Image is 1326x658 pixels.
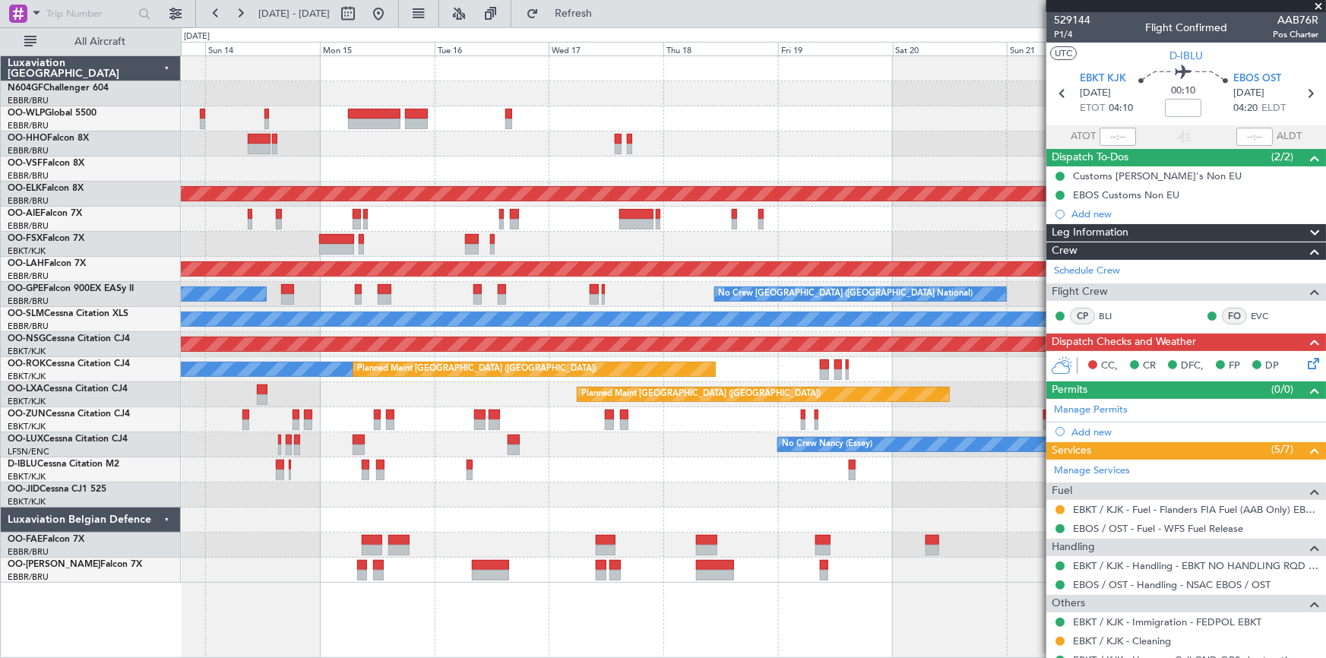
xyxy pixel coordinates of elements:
[46,2,134,25] input: Trip Number
[1233,86,1264,101] span: [DATE]
[8,245,46,257] a: EBKT/KJK
[1222,308,1247,324] div: FO
[40,36,160,47] span: All Aircraft
[8,334,130,343] a: OO-NSGCessna Citation CJ4
[1233,101,1258,116] span: 04:20
[1271,441,1293,457] span: (5/7)
[258,7,330,21] span: [DATE] - [DATE]
[1070,308,1095,324] div: CP
[8,571,49,583] a: EBBR/BRU
[1271,381,1293,397] span: (0/0)
[1265,359,1279,374] span: DP
[8,410,46,419] span: OO-ZUN
[1052,224,1128,242] span: Leg Information
[1143,359,1156,374] span: CR
[893,42,1008,55] div: Sat 20
[8,95,49,106] a: EBBR/BRU
[1080,71,1126,87] span: EBKT KJK
[1073,578,1271,591] a: EBOS / OST - Handling - NSAC EBOS / OST
[1073,169,1242,182] div: Customs [PERSON_NAME]'s Non EU
[1054,264,1120,279] a: Schedule Crew
[8,446,49,457] a: LFSN/ENC
[8,134,47,143] span: OO-HHO
[519,2,610,26] button: Refresh
[8,396,46,407] a: EBKT/KJK
[1229,359,1240,374] span: FP
[8,309,128,318] a: OO-SLMCessna Citation XLS
[1052,283,1108,301] span: Flight Crew
[549,42,663,55] div: Wed 17
[8,359,130,369] a: OO-ROKCessna Citation CJ4
[8,259,44,268] span: OO-LAH
[1052,482,1072,500] span: Fuel
[1109,101,1133,116] span: 04:10
[8,346,46,357] a: EBKT/KJK
[1050,46,1077,60] button: UTC
[1052,595,1085,612] span: Others
[663,42,778,55] div: Thu 18
[1054,463,1130,479] a: Manage Services
[8,384,43,394] span: OO-LXA
[8,560,142,569] a: OO-[PERSON_NAME]Falcon 7X
[1273,12,1318,28] span: AAB76R
[8,460,119,469] a: D-IBLUCessna Citation M2
[8,209,82,218] a: OO-AIEFalcon 7X
[1054,403,1128,418] a: Manage Permits
[1100,128,1136,146] input: --:--
[1251,309,1285,323] a: EVC
[8,535,84,544] a: OO-FAEFalcon 7X
[8,145,49,157] a: EBBR/BRU
[1073,559,1318,572] a: EBKT / KJK - Handling - EBKT NO HANDLING RQD FOR CJ
[1171,84,1195,99] span: 00:10
[8,410,130,419] a: OO-ZUNCessna Citation CJ4
[1169,48,1203,64] span: D-IBLU
[8,460,37,469] span: D-IBLU
[8,234,43,243] span: OO-FSX
[8,234,84,243] a: OO-FSXFalcon 7X
[1233,71,1281,87] span: EBOS OST
[1099,309,1133,323] a: BLI
[357,358,597,381] div: Planned Maint [GEOGRAPHIC_DATA] ([GEOGRAPHIC_DATA])
[1052,334,1196,351] span: Dispatch Checks and Weather
[8,296,49,307] a: EBBR/BRU
[8,109,97,118] a: OO-WLPGlobal 5500
[8,334,46,343] span: OO-NSG
[8,270,49,282] a: EBBR/BRU
[8,421,46,432] a: EBKT/KJK
[8,159,84,168] a: OO-VSFFalcon 8X
[1101,359,1118,374] span: CC,
[8,435,128,444] a: OO-LUXCessna Citation CJ4
[8,371,46,382] a: EBKT/KJK
[1073,615,1261,628] a: EBKT / KJK - Immigration - FEDPOL EBKT
[8,134,89,143] a: OO-HHOFalcon 8X
[8,209,40,218] span: OO-AIE
[8,84,109,93] a: N604GFChallenger 604
[1080,101,1105,116] span: ETOT
[184,30,210,43] div: [DATE]
[8,84,43,93] span: N604GF
[8,284,43,293] span: OO-GPE
[8,170,49,182] a: EBBR/BRU
[1071,129,1096,144] span: ATOT
[1054,28,1090,41] span: P1/4
[1073,188,1179,201] div: EBOS Customs Non EU
[8,546,49,558] a: EBBR/BRU
[8,359,46,369] span: OO-ROK
[8,184,42,193] span: OO-ELK
[8,560,100,569] span: OO-[PERSON_NAME]
[1181,359,1204,374] span: DFC,
[8,485,106,494] a: OO-JIDCessna CJ1 525
[8,309,44,318] span: OO-SLM
[1052,539,1095,556] span: Handling
[8,184,84,193] a: OO-ELKFalcon 8X
[320,42,435,55] div: Mon 15
[1052,149,1128,166] span: Dispatch To-Dos
[1145,21,1227,36] div: Flight Confirmed
[435,42,549,55] div: Tue 16
[8,535,43,544] span: OO-FAE
[1273,28,1318,41] span: Pos Charter
[8,496,46,508] a: EBKT/KJK
[542,8,606,19] span: Refresh
[8,120,49,131] a: EBBR/BRU
[1052,381,1087,399] span: Permits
